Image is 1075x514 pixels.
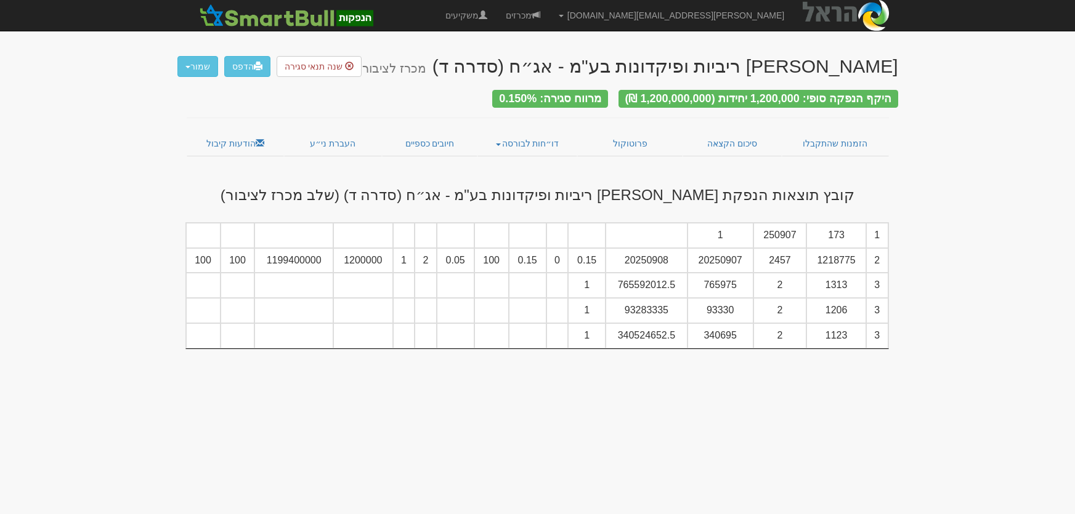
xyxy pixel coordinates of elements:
td: 100 [474,248,509,273]
span: שנה תנאי סגירה [285,62,343,71]
td: 1 [568,273,606,298]
td: 1313 [806,273,866,298]
td: 1 [688,223,753,248]
td: 2457 [753,248,807,273]
td: 100 [186,248,221,273]
td: 0.15 [568,248,606,273]
td: 1123 [806,323,866,348]
div: היקף הנפקה סופי: 1,200,000 יחידות (1,200,000,000 ₪) [619,90,898,108]
td: 93330 [688,298,753,323]
td: 1206 [806,298,866,323]
td: 765592012.5 [606,273,688,298]
a: העברת ני״ע [284,131,382,156]
a: הדפס [224,56,270,77]
a: סיכום הקצאה [683,131,782,156]
a: הודעות קיבול [187,131,285,156]
td: 340524652.5 [606,323,688,348]
td: 1 [568,298,606,323]
td: 100 [221,248,255,273]
a: דו״חות לבורסה [477,131,577,156]
a: הזמנות שהתקבלו [782,131,889,156]
td: 0 [546,248,568,273]
div: מרווח סגירה: 0.150% [492,90,608,108]
div: [PERSON_NAME] ריביות ופיקדונות בע"מ - אג״ח (סדרה ד) [362,56,898,76]
td: 2 [753,323,807,348]
td: 20250908 [606,248,688,273]
td: 1199400000 [254,248,333,273]
td: 0.15 [509,248,546,273]
td: 250907 [753,223,807,248]
td: 1 [393,248,415,273]
td: 1 [568,323,606,348]
button: שמור [177,56,218,77]
td: 0.05 [437,248,474,273]
td: 1218775 [806,248,866,273]
td: 765975 [688,273,753,298]
td: 93283335 [606,298,688,323]
td: 1200000 [333,248,393,273]
a: פרוטוקול [577,131,683,156]
td: 2 [866,248,888,273]
img: SmartBull Logo [196,3,377,28]
td: 3 [866,323,888,348]
td: 3 [866,273,888,298]
td: 2 [415,248,436,273]
small: מכרז לציבור [362,62,426,75]
td: 173 [806,223,866,248]
td: 2 [753,298,807,323]
td: 2 [753,273,807,298]
td: 20250907 [688,248,753,273]
a: חיובים כספיים [382,131,478,156]
button: שנה תנאי סגירה [277,56,362,77]
h3: קובץ תוצאות הנפקת [PERSON_NAME] ריביות ופיקדונות בע"מ - אג״ח (סדרה ד) (שלב מכרז לציבור) [177,187,898,203]
td: 1 [866,223,888,248]
td: 340695 [688,323,753,348]
td: 3 [866,298,888,323]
